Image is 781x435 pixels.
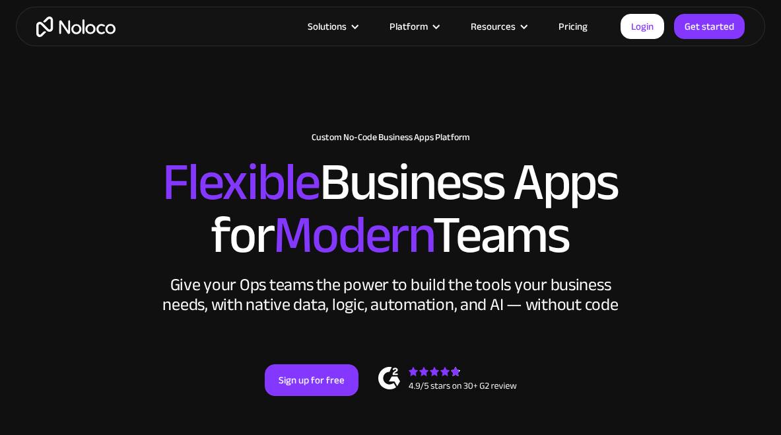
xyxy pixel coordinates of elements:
[13,156,768,262] h2: Business Apps for Teams
[454,18,542,35] div: Resources
[273,186,432,284] span: Modern
[621,14,664,39] a: Login
[390,18,428,35] div: Platform
[308,18,347,35] div: Solutions
[471,18,516,35] div: Resources
[36,17,116,37] a: home
[291,18,373,35] div: Solutions
[542,18,604,35] a: Pricing
[160,275,622,315] div: Give your Ops teams the power to build the tools your business needs, with native data, logic, au...
[162,133,320,231] span: Flexible
[674,14,745,39] a: Get started
[373,18,454,35] div: Platform
[265,364,358,396] a: Sign up for free
[13,132,768,143] h1: Custom No-Code Business Apps Platform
